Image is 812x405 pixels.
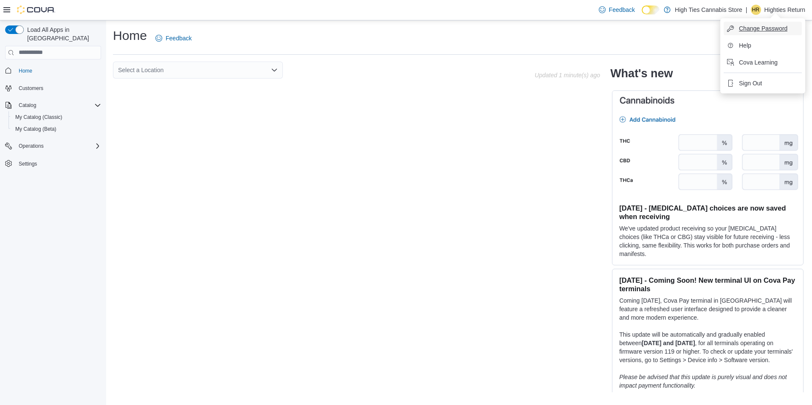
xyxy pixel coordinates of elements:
p: This update will be automatically and gradually enabled between , for all terminals operating on ... [619,330,796,364]
h2: What's new [610,67,673,80]
span: Catalog [15,100,101,110]
a: My Catalog (Classic) [12,112,66,122]
h1: Home [113,27,147,44]
button: Settings [2,157,104,169]
span: Customers [19,85,43,92]
span: My Catalog (Classic) [15,114,62,121]
span: Feedback [609,6,635,14]
button: Change Password [724,22,802,35]
span: My Catalog (Beta) [15,126,56,132]
button: Open list of options [271,67,278,73]
button: Cova Learning [724,56,802,69]
span: Operations [15,141,101,151]
button: Customers [2,82,104,94]
button: Catalog [15,100,39,110]
strong: [DATE] and [DATE] [642,340,695,346]
span: Sign Out [739,79,762,87]
a: Feedback [152,30,195,47]
span: HR [752,5,759,15]
p: | [746,5,747,15]
span: Home [19,67,32,74]
nav: Complex example [5,61,101,192]
button: Operations [2,140,104,152]
a: Home [15,66,36,76]
p: High Ties Cannabis Store [675,5,742,15]
img: Cova [17,6,55,14]
span: Operations [19,143,44,149]
span: My Catalog (Beta) [12,124,101,134]
button: Catalog [2,99,104,111]
a: My Catalog (Beta) [12,124,60,134]
h3: [DATE] - [MEDICAL_DATA] choices are now saved when receiving [619,204,796,221]
span: Load All Apps in [GEOGRAPHIC_DATA] [24,25,101,42]
a: Customers [15,83,47,93]
button: Operations [15,141,47,151]
p: We've updated product receiving so your [MEDICAL_DATA] choices (like THCa or CBG) stay visible fo... [619,224,796,258]
input: Dark Mode [642,6,660,14]
button: Help [724,39,802,52]
em: Please be advised that this update is purely visual and does not impact payment functionality. [619,374,787,389]
span: Help [739,41,751,50]
span: Home [15,65,101,76]
button: My Catalog (Beta) [8,123,104,135]
span: Cova Learning [739,58,778,67]
span: Customers [15,83,101,93]
a: Feedback [595,1,638,18]
span: Feedback [166,34,192,42]
button: Sign Out [724,76,802,90]
span: Settings [19,160,37,167]
div: Highties Return [751,5,761,15]
p: Highties Return [764,5,806,15]
span: My Catalog (Classic) [12,112,101,122]
p: Updated 1 minute(s) ago [535,72,600,79]
h3: [DATE] - Coming Soon! New terminal UI on Cova Pay terminals [619,276,796,293]
button: Home [2,65,104,77]
span: Change Password [739,24,787,33]
p: Coming [DATE], Cova Pay terminal in [GEOGRAPHIC_DATA] will feature a refreshed user interface des... [619,296,796,322]
button: My Catalog (Classic) [8,111,104,123]
span: Catalog [19,102,36,109]
a: Settings [15,159,40,169]
span: Settings [15,158,101,169]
